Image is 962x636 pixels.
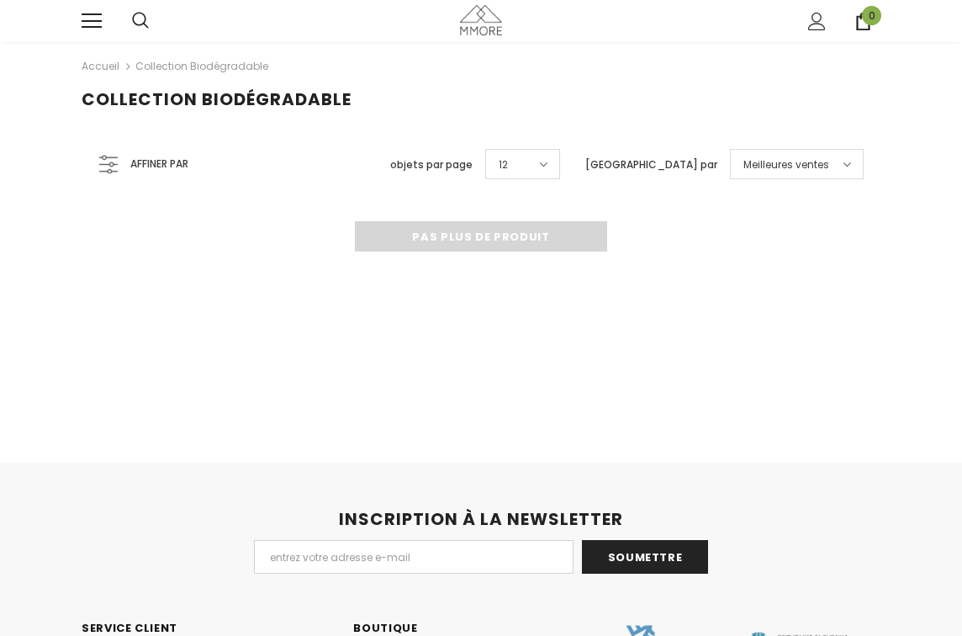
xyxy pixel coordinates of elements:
[353,620,417,636] span: BOUTIQUE
[743,156,829,173] span: Meilleures ventes
[82,56,119,77] a: Accueil
[585,156,717,173] label: [GEOGRAPHIC_DATA] par
[339,507,623,531] span: INSCRIPTION À LA NEWSLETTER
[135,59,268,73] a: Collection biodégradable
[499,156,508,173] span: 12
[82,87,351,111] span: Collection biodégradable
[390,156,473,173] label: objets par page
[254,540,573,574] input: Email Address
[460,5,502,34] img: Cas MMORE
[130,155,188,173] span: Affiner par
[854,13,872,30] a: 0
[862,6,881,25] span: 0
[82,620,177,636] span: Service Client
[582,540,708,574] input: Soumettre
